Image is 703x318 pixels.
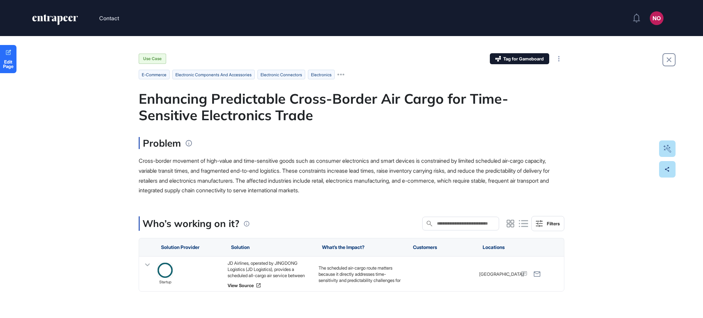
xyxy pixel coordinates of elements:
[479,271,524,277] span: [GEOGRAPHIC_DATA]
[413,245,437,250] span: Customers
[257,70,305,79] li: electronic connectors
[139,90,564,123] div: Enhancing Predictable Cross-Border Air Cargo for Time-Sensitive Electronics Trade
[503,57,544,61] span: Tag for Gameboard
[308,70,335,79] li: electronics
[228,283,312,288] a: View Source
[650,11,664,25] button: NO
[139,70,170,79] li: e-commerce
[483,245,505,250] span: Locations
[322,245,365,250] span: What’s the Impact?
[32,14,79,27] a: entrapeer-logo
[531,216,564,231] button: Filters
[139,137,181,149] h3: Problem
[231,245,250,250] span: Solution
[319,265,403,290] p: The scheduled air-cargo route matters because it directly addresses time-sensitivity and predicta...
[139,157,550,194] span: Cross-border movement of high-value and time-sensitive goods such as consumer electronics and sma...
[228,260,312,279] div: JD Airlines, operated by JINGDONG Logistics (JD Logistics), provides a scheduled all-cargo air se...
[139,54,166,64] div: Use Case
[547,221,560,226] div: Filters
[159,279,171,285] span: startup
[161,245,199,250] span: Solution Provider
[172,70,255,79] li: electronic components and accessories
[142,216,239,231] p: Who’s working on it?
[99,14,119,23] button: Contact
[158,263,173,278] a: image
